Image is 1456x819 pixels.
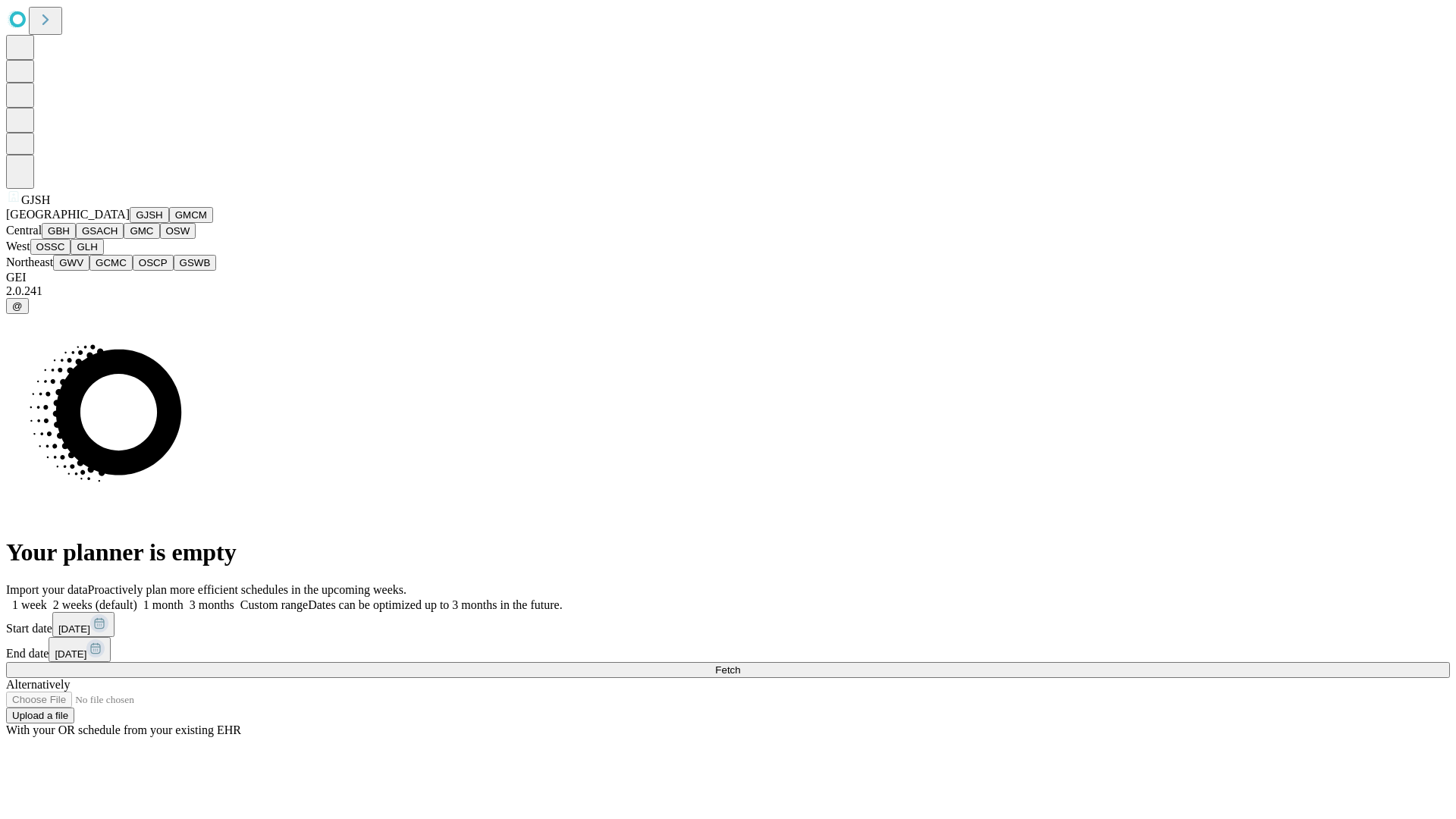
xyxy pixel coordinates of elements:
[6,284,1450,298] div: 2.0.241
[715,664,740,676] span: Fetch
[6,298,29,314] button: @
[6,583,88,596] span: Import your data
[58,623,90,635] span: [DATE]
[53,598,137,611] span: 2 weeks (default)
[124,223,159,239] button: GMC
[130,207,169,223] button: GJSH
[6,224,42,237] span: Central
[76,223,124,239] button: GSACH
[190,598,234,611] span: 3 months
[12,598,47,611] span: 1 week
[143,598,184,611] span: 1 month
[133,255,174,271] button: OSCP
[6,538,1450,566] h1: Your planner is empty
[174,255,217,271] button: GSWB
[6,708,74,723] button: Upload a file
[52,612,115,637] button: [DATE]
[21,193,50,206] span: GJSH
[6,208,130,221] span: [GEOGRAPHIC_DATA]
[30,239,71,255] button: OSSC
[6,678,70,691] span: Alternatively
[6,612,1450,637] div: Start date
[6,240,30,253] span: West
[6,637,1450,662] div: End date
[71,239,103,255] button: GLH
[169,207,213,223] button: GMCM
[42,223,76,239] button: GBH
[308,598,562,611] span: Dates can be optimized up to 3 months in the future.
[49,637,111,662] button: [DATE]
[55,648,86,660] span: [DATE]
[6,723,241,736] span: With your OR schedule from your existing EHR
[6,271,1450,284] div: GEI
[88,583,406,596] span: Proactively plan more efficient schedules in the upcoming weeks.
[240,598,308,611] span: Custom range
[12,300,23,312] span: @
[53,255,89,271] button: GWV
[89,255,133,271] button: GCMC
[160,223,196,239] button: OSW
[6,662,1450,678] button: Fetch
[6,256,53,268] span: Northeast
